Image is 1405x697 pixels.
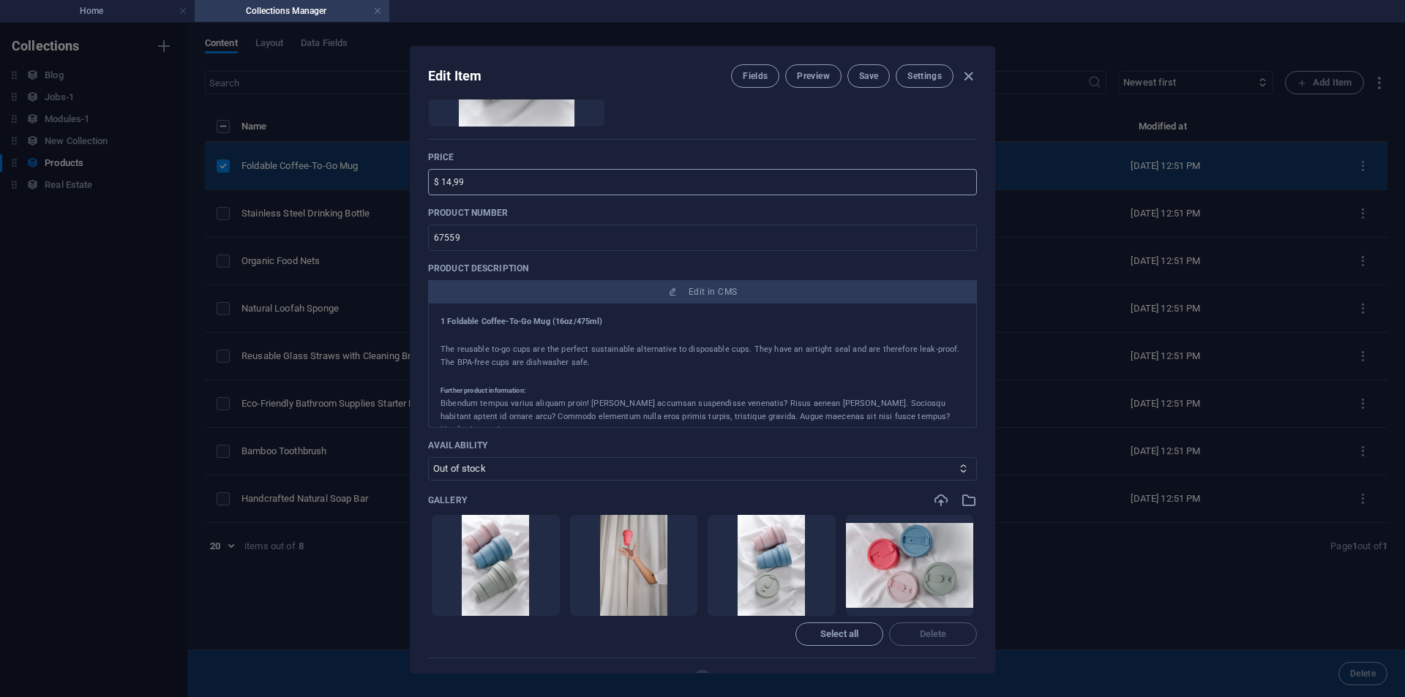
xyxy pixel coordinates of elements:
h4: 1 Foldable Coffee-To-Go Mug (16oz/475ml) [441,315,964,328]
p: Product description [428,263,977,274]
img: prod_8_3.jpg [738,515,805,616]
li: prod_8_4.jpg [845,514,975,617]
button: Edit in CMS [428,280,977,304]
p: Gallery [428,494,467,506]
img: prod_8_4.jpg [846,523,974,608]
li: prod_8_2.jpg [569,514,699,617]
button: Fields [731,64,779,88]
h5: Further product information: [441,384,964,397]
h2: Edit Item [428,67,482,85]
img: prod_8_2.jpg [600,515,667,616]
h4: Collections Manager [195,3,389,19]
p: The reusable to-go cups are the perfect sustainable alternative to disposable cups. They have an ... [441,343,964,369]
p: Price [428,151,977,163]
i: Select from file manager or stock photos [961,492,977,508]
span: Save [859,70,878,82]
p: Availability [428,440,977,451]
span: Edit in CMS [689,286,737,298]
span: Select all [820,630,859,638]
button: Preview [785,64,841,88]
span: Fields [743,70,768,82]
button: Select all [795,622,883,646]
li: prod_8_1.jpg [431,514,561,617]
p: Product number [428,207,977,219]
li: prod_8_3.jpg [707,514,836,617]
button: Add Field [694,670,711,687]
button: Settings [896,64,953,88]
div: Bibendum tempus varius aliquam proin! [PERSON_NAME] accumsan suspendisse venenatis? Risus aenean ... [441,397,964,437]
input: 0 [428,225,977,251]
img: prod_8_1.jpg [462,515,529,616]
span: Preview [797,70,829,82]
span: Settings [907,70,942,82]
button: Save [847,64,890,88]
